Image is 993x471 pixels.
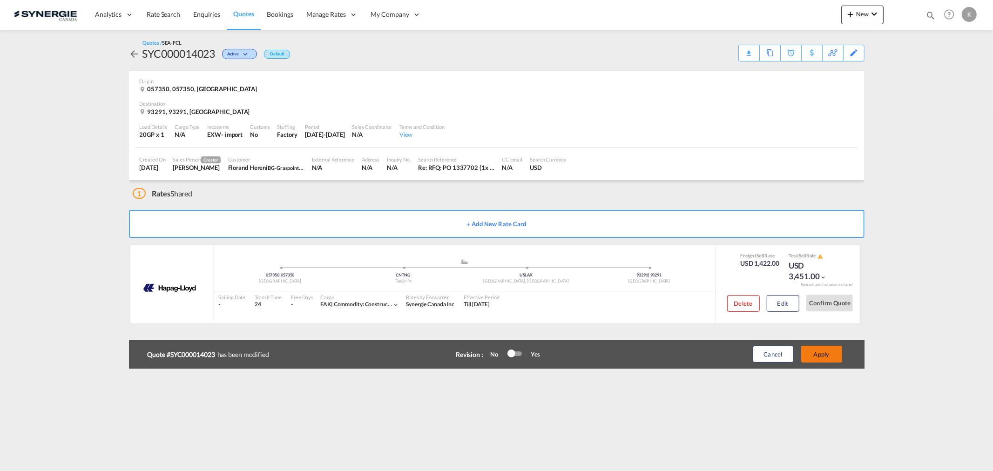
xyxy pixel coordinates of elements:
div: Sailing Date [219,294,246,301]
div: commodity: construction materials, dry, no hazmat [320,301,392,309]
div: Shared [133,188,193,199]
div: Search Reference [418,156,494,163]
span: Active [227,51,241,60]
div: 12 Aug 2025 [140,163,166,172]
div: No [250,130,270,139]
div: Default [264,50,290,59]
span: 93291 [636,272,649,277]
div: - import [221,130,243,139]
div: Synergie Canada Inc [406,301,454,309]
span: My Company [371,10,409,19]
div: Sales Person [173,156,221,163]
span: Rate Search [147,10,180,18]
div: Cargo [320,294,399,301]
span: Analytics [95,10,122,19]
div: Till 31 Aug 2025 [464,301,490,309]
div: Freight Rate [740,252,779,259]
div: has been modified [148,348,427,362]
div: N/A [352,130,392,139]
span: 057350 [281,272,294,277]
span: New [845,10,880,18]
div: Load Details [140,123,168,130]
button: icon-plus 400-fgNewicon-chevron-down [841,6,884,24]
span: Enquiries [193,10,220,18]
div: Transit Time [255,294,282,301]
div: Cargo Type [175,123,200,130]
div: USLAX [465,272,588,278]
div: Factory Stuffing [277,130,297,139]
div: Change Status Here [222,49,257,59]
span: | [279,272,281,277]
div: Created On [140,156,166,163]
div: Quote PDF is not available at this time [743,45,755,54]
span: 93291 [650,272,662,277]
img: HAPAG LLOYD [135,276,208,300]
span: | [648,272,649,277]
div: Origin [140,78,854,85]
md-icon: icon-chevron-down [869,8,880,20]
span: Creator [201,156,220,163]
div: Tianjin Pt [342,278,465,284]
md-icon: icon-alert [818,254,824,259]
b: Quote #SYC000014023 [148,350,217,359]
span: Sell [799,253,806,258]
span: 057350 [266,272,281,277]
div: Customs [250,123,270,130]
div: Address [362,156,379,163]
div: [GEOGRAPHIC_DATA], [GEOGRAPHIC_DATA] [465,278,588,284]
div: External Reference [312,156,354,163]
md-icon: icon-chevron-down [241,52,252,57]
md-icon: icon-magnify [925,10,936,20]
div: - [219,301,246,309]
span: 1 [133,188,146,199]
div: CNTNG [342,272,465,278]
div: 20GP x 1 [140,130,168,139]
div: USD 1,422.00 [740,259,779,268]
span: SEA-FCL [162,40,182,46]
div: Florand Hereni [228,163,304,172]
div: [GEOGRAPHIC_DATA] [219,278,342,284]
div: CC Email [502,156,522,163]
div: View [399,130,445,139]
md-icon: icon-download [743,47,755,54]
div: 93291, 93291, United States [140,108,252,116]
button: Apply [801,346,842,363]
div: N/A [175,130,200,139]
div: Sales Coordinator [352,123,392,130]
md-icon: icon-plus 400-fg [845,8,856,20]
span: Bookings [267,10,293,18]
button: + Add New Rate Card [129,210,865,238]
div: Period [305,123,345,130]
div: Inquiry No. [387,156,411,163]
div: Terms and Condition [399,123,445,130]
div: Rates by Forwarder [406,294,454,301]
div: Destination [140,100,854,107]
span: Synergie Canada Inc [406,301,454,308]
span: Till [DATE] [464,301,490,308]
div: Quotes /SEA-FCL [143,39,182,46]
span: 057350, 057350, [GEOGRAPHIC_DATA] [148,85,257,93]
div: Change Status Here [215,46,259,61]
div: 24 [255,301,282,309]
button: icon-alert [817,253,824,260]
md-icon: icon-chevron-down [392,302,399,308]
span: | [331,301,333,308]
md-icon: assets/icons/custom/ship-fill.svg [459,259,470,264]
button: Cancel [753,346,794,363]
div: Effective Period [464,294,499,301]
div: Karen Mercier [173,163,221,172]
md-icon: icon-arrow-left [129,48,140,60]
div: icon-arrow-left [129,46,142,61]
div: [GEOGRAPHIC_DATA] [588,278,710,284]
div: icon-magnify [925,10,936,24]
div: 057350, 057350, China [140,85,260,93]
div: N/A [502,163,522,172]
div: Free Days [291,294,313,301]
span: Help [941,7,957,22]
div: Customer [228,156,304,163]
div: - [291,301,293,309]
div: No [486,350,507,358]
button: Edit [767,295,799,312]
button: Delete [727,295,760,312]
div: K [962,7,977,22]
